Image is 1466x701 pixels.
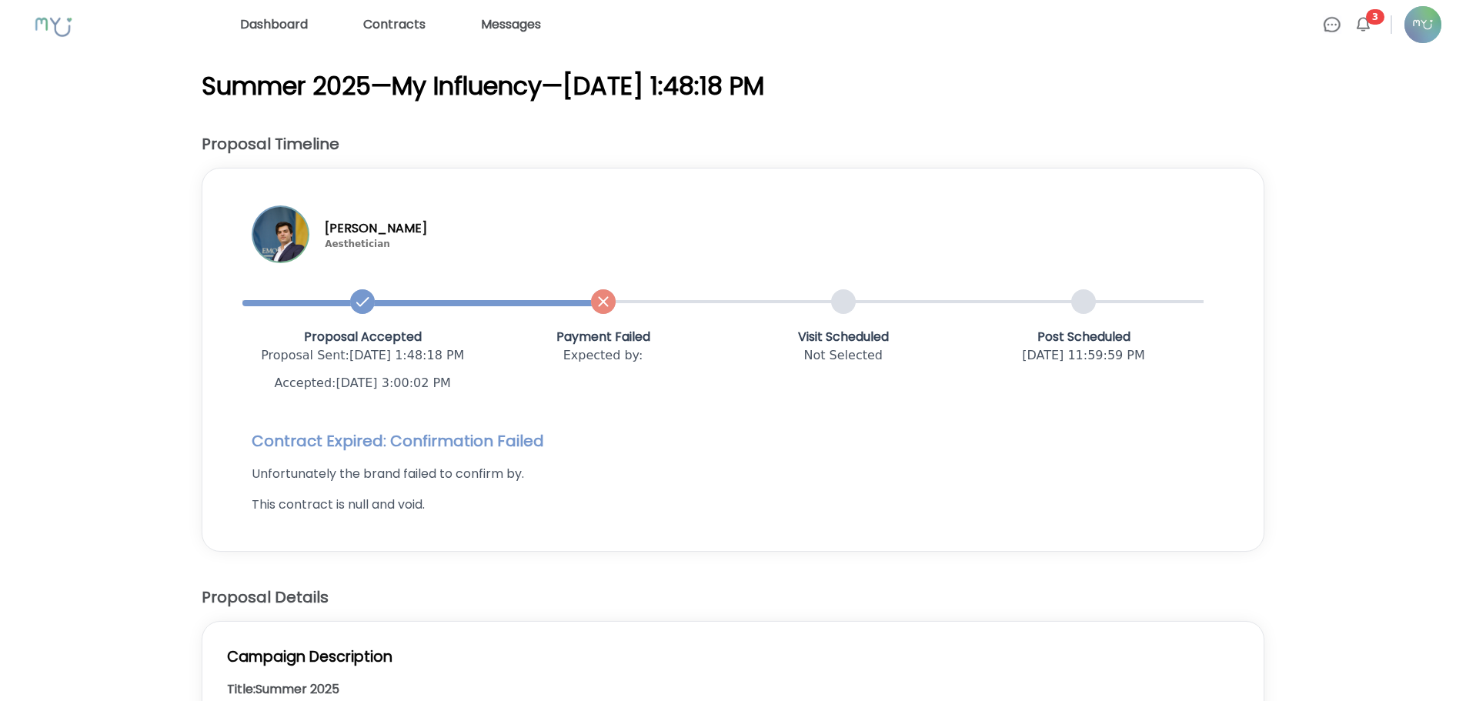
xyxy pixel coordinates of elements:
p: Aesthetician [325,238,427,250]
p: Unfortunately the brand failed to confirm by . [252,465,726,483]
p: Accepted: [DATE] 3:00:02 PM [242,374,483,392]
h2: Proposal Details [202,586,1264,609]
p: [DATE] 11:59:59 PM [963,346,1204,365]
a: Contracts [357,12,432,37]
p: Expected by : [483,346,723,365]
p: Payment Failed [483,328,723,346]
p: This contract is null and void. [252,496,726,514]
h3: Summer 2025 [255,680,339,698]
p: Visit Scheduled [723,328,963,346]
h2: Campaign Description [227,646,1239,668]
p: Proposal Accepted [242,328,483,346]
p: [PERSON_NAME] [325,219,427,238]
img: Profile [1404,6,1441,43]
h3: Title: [227,680,726,699]
span: 3 [1366,9,1384,25]
a: Dashboard [234,12,314,37]
img: Bell [1354,15,1372,34]
img: Profile [253,207,308,262]
p: Post Scheduled [963,328,1204,346]
p: Not Selected [723,346,963,365]
img: Chat [1323,15,1341,34]
p: Summer 2025 — My Influency — [DATE] 1:48:18 PM [202,68,1264,105]
h2: Proposal Timeline [202,132,1264,155]
p: Proposal Sent : [DATE] 1:48:18 PM [242,346,483,365]
h2: Contract Expired: Confirmation Failed [252,429,726,452]
a: Messages [475,12,547,37]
